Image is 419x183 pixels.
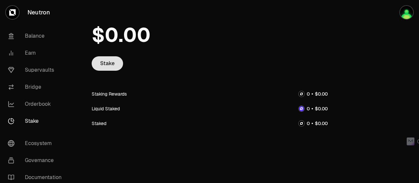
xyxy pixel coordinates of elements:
[3,152,71,169] a: Governance
[299,106,304,111] img: dNTRN Logo
[3,135,71,152] a: Ecosystem
[92,120,106,127] div: Staked
[3,62,71,79] a: Supervaults
[299,121,304,126] img: NTRN Logo
[3,96,71,113] a: Orderbook
[92,56,123,71] a: Stake
[299,91,304,97] img: NTRN Logo
[3,45,71,62] a: Earn
[3,79,71,96] a: Bridge
[92,91,127,97] div: Staking Rewards
[3,113,71,130] a: Stake
[3,27,71,45] a: Balance
[400,6,413,19] img: Kycka wallet
[92,105,120,112] div: Liquid Staked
